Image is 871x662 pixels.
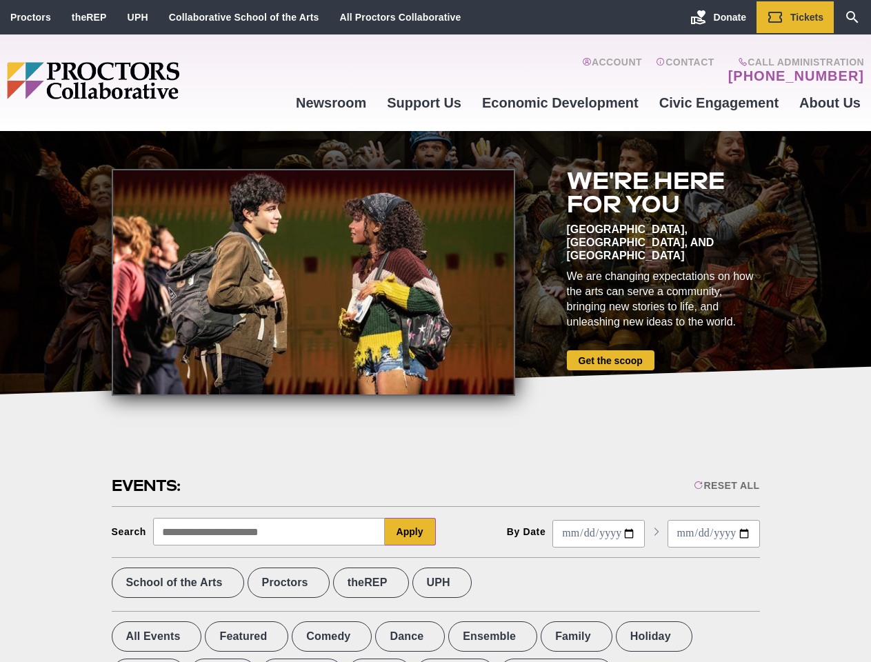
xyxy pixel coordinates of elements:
button: Apply [385,518,436,545]
label: Proctors [248,568,330,598]
div: Search [112,526,147,537]
a: [PHONE_NUMBER] [728,68,864,84]
div: [GEOGRAPHIC_DATA], [GEOGRAPHIC_DATA], and [GEOGRAPHIC_DATA] [567,223,760,262]
a: UPH [128,12,148,23]
a: Contact [656,57,714,84]
label: Featured [205,621,288,652]
label: Ensemble [448,621,537,652]
a: Donate [680,1,757,33]
div: By Date [507,526,546,537]
label: All Events [112,621,202,652]
a: Civic Engagement [649,84,789,121]
span: Donate [714,12,746,23]
h2: Events: [112,475,183,496]
span: Tickets [790,12,823,23]
div: We are changing expectations on how the arts can serve a community, bringing new stories to life,... [567,269,760,330]
a: Account [582,57,642,84]
a: Collaborative School of the Arts [169,12,319,23]
a: Newsroom [286,84,377,121]
a: Economic Development [472,84,649,121]
label: UPH [412,568,472,598]
a: Get the scoop [567,350,654,370]
a: All Proctors Collaborative [339,12,461,23]
h2: We're here for you [567,169,760,216]
label: Holiday [616,621,692,652]
a: Support Us [377,84,472,121]
label: Comedy [292,621,372,652]
a: Proctors [10,12,51,23]
span: Call Administration [724,57,864,68]
label: theREP [333,568,409,598]
img: Proctors logo [7,62,286,99]
a: Search [834,1,871,33]
label: Family [541,621,612,652]
label: School of the Arts [112,568,244,598]
a: About Us [789,84,871,121]
label: Dance [375,621,445,652]
div: Reset All [694,480,759,491]
a: theREP [72,12,107,23]
a: Tickets [757,1,834,33]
